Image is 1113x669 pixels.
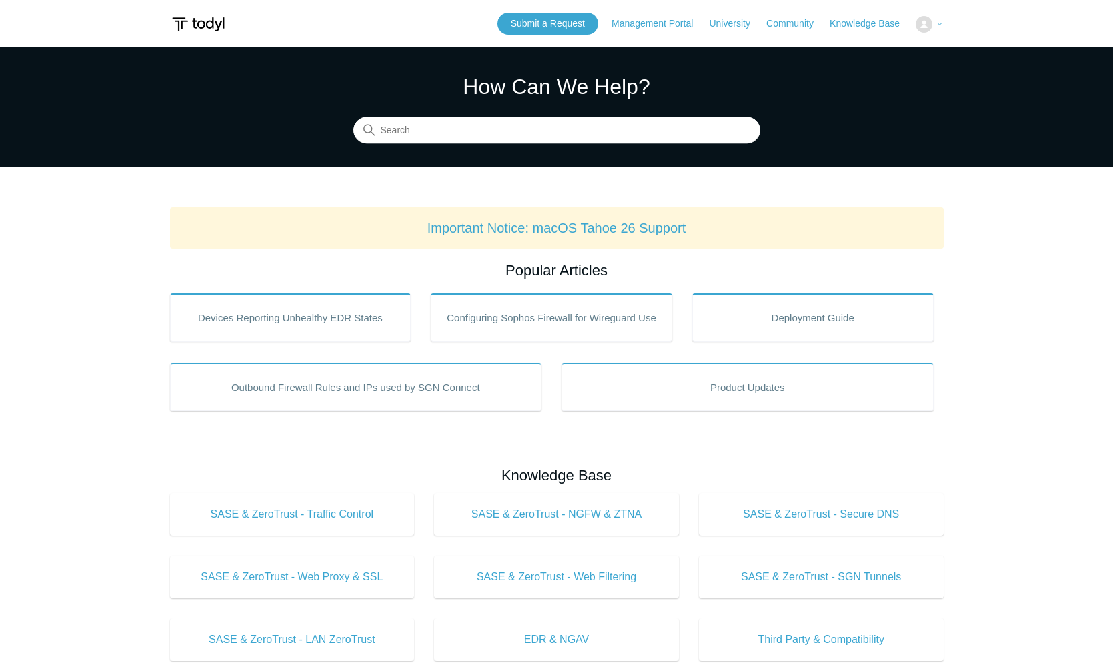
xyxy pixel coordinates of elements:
[170,618,415,661] a: SASE & ZeroTrust - LAN ZeroTrust
[170,363,542,411] a: Outbound Firewall Rules and IPs used by SGN Connect
[699,618,944,661] a: Third Party & Compatibility
[454,506,659,522] span: SASE & ZeroTrust - NGFW & ZTNA
[353,117,760,144] input: Search
[170,493,415,536] a: SASE & ZeroTrust - Traffic Control
[766,17,827,31] a: Community
[562,363,934,411] a: Product Updates
[427,221,686,235] a: Important Notice: macOS Tahoe 26 Support
[434,493,679,536] a: SASE & ZeroTrust - NGFW & ZTNA
[170,259,944,281] h2: Popular Articles
[353,71,760,103] h1: How Can We Help?
[170,556,415,598] a: SASE & ZeroTrust - Web Proxy & SSL
[434,618,679,661] a: EDR & NGAV
[699,493,944,536] a: SASE & ZeroTrust - Secure DNS
[190,632,395,648] span: SASE & ZeroTrust - LAN ZeroTrust
[190,569,395,585] span: SASE & ZeroTrust - Web Proxy & SSL
[170,293,411,342] a: Devices Reporting Unhealthy EDR States
[454,632,659,648] span: EDR & NGAV
[190,506,395,522] span: SASE & ZeroTrust - Traffic Control
[170,12,227,37] img: Todyl Support Center Help Center home page
[709,17,763,31] a: University
[692,293,934,342] a: Deployment Guide
[830,17,913,31] a: Knowledge Base
[612,17,706,31] a: Management Portal
[719,506,924,522] span: SASE & ZeroTrust - Secure DNS
[719,632,924,648] span: Third Party & Compatibility
[170,464,944,486] h2: Knowledge Base
[699,556,944,598] a: SASE & ZeroTrust - SGN Tunnels
[497,13,598,35] a: Submit a Request
[454,569,659,585] span: SASE & ZeroTrust - Web Filtering
[434,556,679,598] a: SASE & ZeroTrust - Web Filtering
[431,293,672,342] a: Configuring Sophos Firewall for Wireguard Use
[719,569,924,585] span: SASE & ZeroTrust - SGN Tunnels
